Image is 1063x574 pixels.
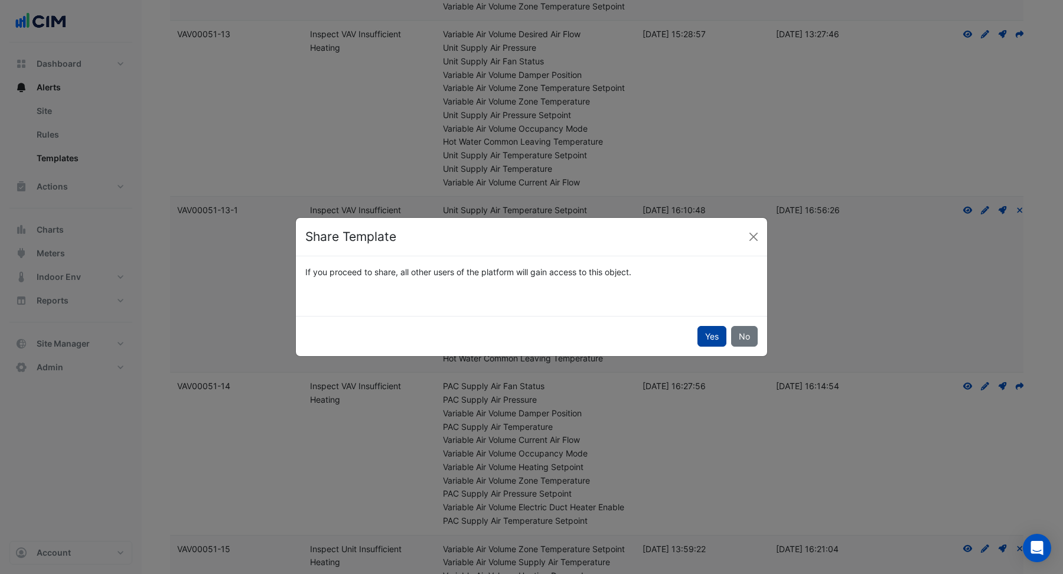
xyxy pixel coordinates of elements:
[697,326,726,347] button: Yes
[1023,534,1051,562] div: Open Intercom Messenger
[731,326,758,347] button: No
[305,227,396,246] h4: Share Template
[298,266,765,278] div: If you proceed to share, all other users of the platform will gain access to this object.
[745,228,762,246] button: Close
